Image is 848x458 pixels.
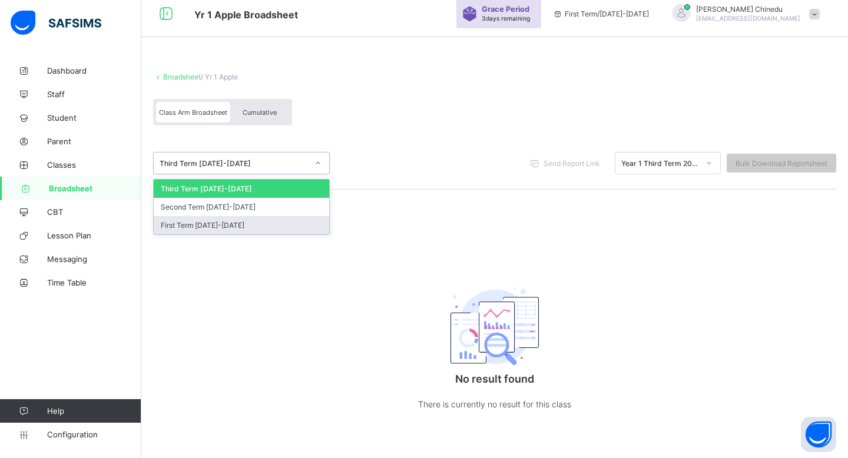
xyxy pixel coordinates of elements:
button: Open asap [801,417,836,452]
img: classEmptyState.7d4ec5dc6d57f4e1adfd249b62c1c528.svg [450,287,539,365]
span: / Yr 1 Apple [201,72,238,81]
a: Broadsheet [163,72,201,81]
img: sticker-purple.71386a28dfed39d6af7621340158ba97.svg [462,6,477,21]
div: Third Term [DATE]-[DATE] [154,180,329,198]
span: Configuration [47,430,141,439]
span: Cumulative [243,108,277,117]
span: Send Report Link [544,159,600,168]
span: Help [47,406,141,416]
span: Classes [47,160,141,170]
span: Grace Period [482,5,529,14]
p: There is currently no result for this class [377,397,612,411]
span: Messaging [47,254,141,264]
span: Broadsheet [49,184,141,193]
span: Student [47,113,141,122]
div: JeremiahChinedu [661,4,826,24]
span: [EMAIL_ADDRESS][DOMAIN_NAME] [696,15,800,22]
p: No result found [377,373,612,385]
span: [PERSON_NAME] Chinedu [696,5,800,14]
div: No result found [377,255,612,435]
div: First Term [DATE]-[DATE] [154,216,329,234]
div: Year 1 Third Term 2025 Result [621,159,699,168]
img: safsims [11,11,101,35]
span: Class Arm Broadsheet [194,9,298,21]
span: Parent [47,137,141,146]
span: session/term information [553,9,649,18]
span: Time Table [47,278,141,287]
span: Dashboard [47,66,141,75]
div: Second Term [DATE]-[DATE] [154,198,329,216]
span: Bulk Download Reportsheet [736,159,827,168]
span: 3 days remaining [482,15,530,22]
span: Class Arm Broadsheet [159,108,227,117]
span: Lesson Plan [47,231,141,240]
span: Staff [47,89,141,99]
div: Third Term [DATE]-[DATE] [160,159,308,168]
span: CBT [47,207,141,217]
